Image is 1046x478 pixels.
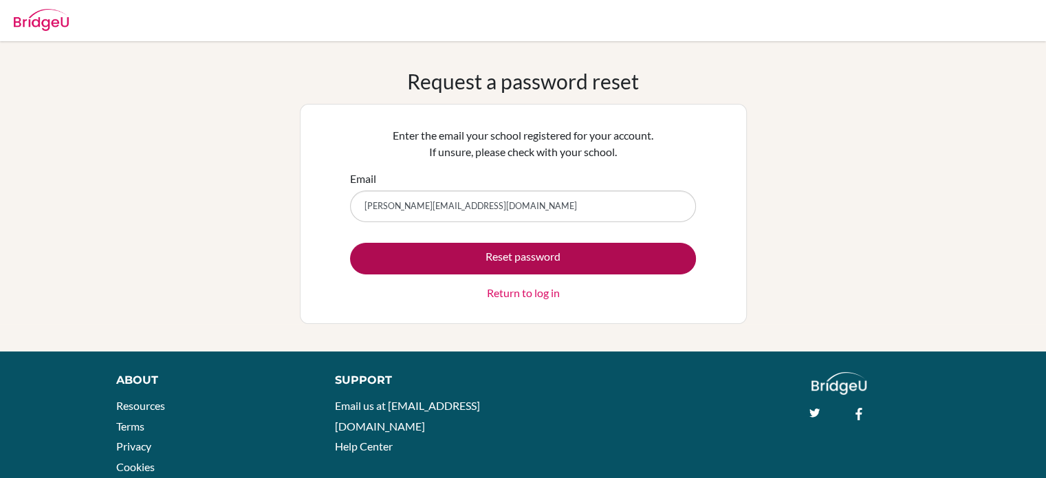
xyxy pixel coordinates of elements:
[116,439,151,453] a: Privacy
[116,460,155,473] a: Cookies
[335,439,393,453] a: Help Center
[116,372,304,389] div: About
[811,372,867,395] img: logo_white@2x-f4f0deed5e89b7ecb1c2cc34c3e3d731f90f0f143d5ea2071677605dd97b5244.png
[350,127,696,160] p: Enter the email your school registered for your account. If unsure, please check with your school.
[116,399,165,412] a: Resources
[335,372,508,389] div: Support
[116,420,144,433] a: Terms
[407,69,639,94] h1: Request a password reset
[14,9,69,31] img: Bridge-U
[350,171,376,187] label: Email
[350,243,696,274] button: Reset password
[335,399,480,433] a: Email us at [EMAIL_ADDRESS][DOMAIN_NAME]
[487,285,560,301] a: Return to log in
